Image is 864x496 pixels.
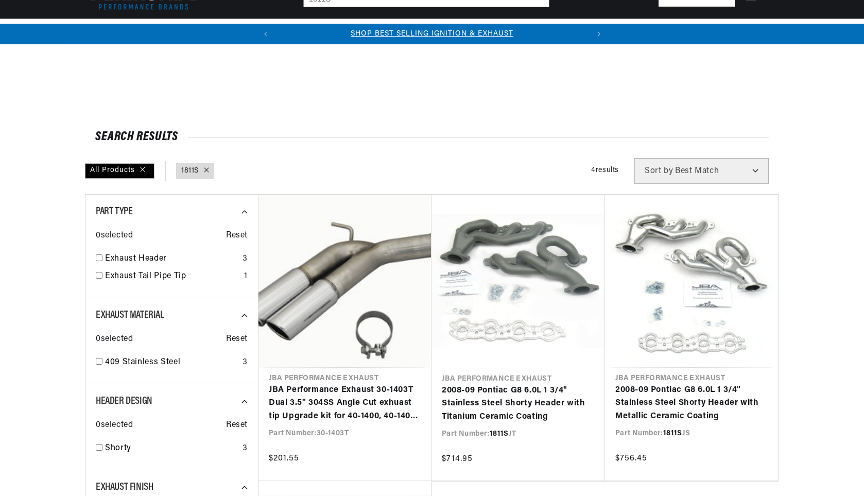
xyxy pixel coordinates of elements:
a: Exhaust Tail Pipe Tip [105,270,240,283]
button: Translation missing: en.sections.announcements.next_announcement [589,24,609,44]
a: JBA Performance Exhaust 30-1403T Dual 3.5" 304SS Angle Cut exhuast tip Upgrade kit for 40-1400, 4... [269,384,421,423]
summary: Engine Swaps [384,19,443,43]
span: Exhaust Finish [96,482,153,492]
slideshow-component: Translation missing: en.sections.announcements.announcement_bar [59,24,805,44]
span: Reset [226,229,248,243]
summary: Motorcycle [591,19,644,43]
a: 409 Stainless Steel [105,356,238,369]
summary: Battery Products [443,19,518,43]
div: All Products [85,163,154,179]
a: 2008-09 Pontiac G8 6.0L 1 3/4" Stainless Steel Shorty Header with Metallic Ceramic Coating [615,384,768,423]
select: Sort by [634,158,769,184]
a: 2008-09 Pontiac G8 6.0L 1 3/4" Stainless Steel Shorty Header with Titanium Ceramic Coating [442,384,595,424]
span: 0 selected [96,333,133,346]
div: 3 [243,442,248,455]
span: 0 selected [96,229,133,243]
div: 1 [244,270,248,283]
summary: Ignition Conversions [85,19,168,43]
span: 4 results [591,166,619,174]
summary: Spark Plug Wires [518,19,591,43]
div: 3 [243,252,248,266]
button: Translation missing: en.sections.announcements.previous_announcement [255,24,276,44]
span: 0 selected [96,419,133,432]
a: Shorty [105,442,238,455]
div: 1 of 2 [276,28,589,40]
div: Announcement [276,28,589,40]
span: Exhaust Material [96,310,164,320]
summary: Headers, Exhausts & Components [253,19,384,43]
span: Reset [226,333,248,346]
a: Exhaust Header [105,252,238,266]
a: SHOP BEST SELLING IGNITION & EXHAUST [351,30,513,38]
span: Part Type [96,207,132,217]
div: 3 [243,356,248,369]
div: SEARCH RESULTS [95,132,769,142]
a: 1811S [181,165,199,177]
summary: Coils & Distributors [168,19,253,43]
span: Header Design [96,396,152,406]
span: Sort by [645,167,673,175]
span: Reset [226,419,248,432]
summary: Product Support [717,19,779,44]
